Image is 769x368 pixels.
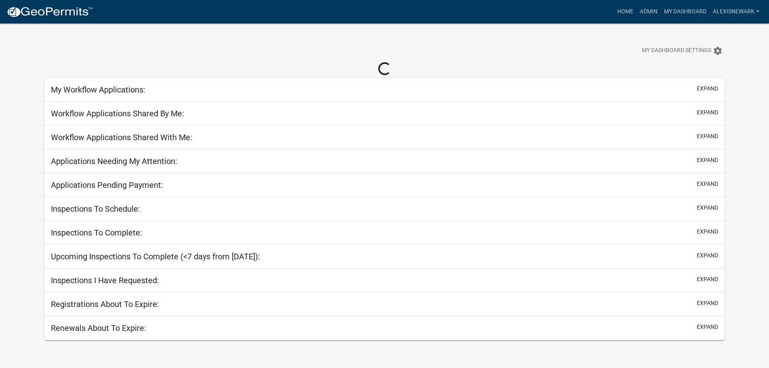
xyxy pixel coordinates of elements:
[697,251,718,260] button: expand
[697,156,718,164] button: expand
[51,132,192,142] h5: Workflow Applications Shared With Me:
[51,156,177,166] h5: Applications Needing My Attention:
[697,299,718,307] button: expand
[51,180,163,190] h5: Applications Pending Payment:
[642,46,711,56] span: My Dashboard Settings
[697,227,718,236] button: expand
[697,180,718,188] button: expand
[697,323,718,331] button: expand
[51,299,159,309] h5: Registrations About To Expire:
[697,108,718,117] button: expand
[697,84,718,93] button: expand
[51,275,159,285] h5: Inspections I Have Requested:
[637,4,661,19] a: Admin
[661,4,710,19] a: My Dashboard
[51,228,142,238] h5: Inspections To Complete:
[710,4,763,19] a: alexisnewark
[51,252,260,261] h5: Upcoming Inspections To Complete (<7 days from [DATE]):
[635,43,729,59] button: My Dashboard Settingssettings
[697,275,718,284] button: expand
[51,204,140,214] h5: Inspections To Schedule:
[697,204,718,212] button: expand
[614,4,637,19] a: Home
[51,85,145,95] h5: My Workflow Applications:
[713,46,723,56] i: settings
[697,132,718,141] button: expand
[51,323,146,333] h5: Renewals About To Expire:
[51,109,184,118] h5: Workflow Applications Shared By Me:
